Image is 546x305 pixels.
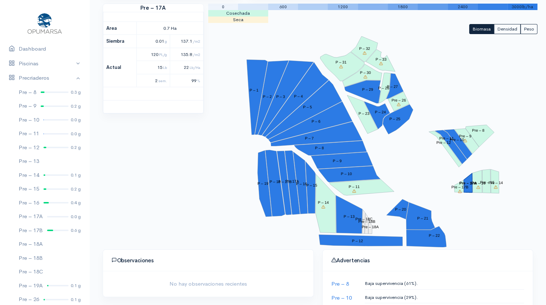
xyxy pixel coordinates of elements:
[450,138,464,142] tspan: Pre – 10
[429,233,440,238] tspan: P – 22
[489,181,503,185] tspan: Pre – 14
[336,60,347,65] tspan: P – 31
[436,141,451,145] tspan: Pre – 12
[19,185,39,193] div: Pre – 15
[338,4,348,10] span: 1200
[375,110,386,114] tspan: P – 24
[344,214,355,219] tspan: P – 13
[355,217,373,221] tspan: Pre – 18C
[71,144,81,151] div: 0.2 g
[331,294,352,301] a: Pre – 10
[451,185,468,189] tspan: Pre – 17B
[279,4,287,10] span: 600
[19,240,43,248] div: Pre – 18A
[358,112,369,116] tspan: P – 23
[71,103,81,110] div: 0.2 g
[71,130,81,137] div: 0.0 g
[303,105,312,109] tspan: P – 5
[19,199,39,207] div: Pre – 16
[71,116,81,123] div: 0.0 g
[472,26,491,32] span: Biomasa
[278,180,292,184] tspan: P – 17B
[163,65,167,70] span: Lb
[315,146,324,150] tspan: P – 8
[197,78,200,83] span: %
[103,4,204,12] strong: Pre – 17A
[158,78,167,83] span: sem.
[459,181,476,186] tspan: Pre – 17A
[107,280,309,288] span: No hay observaciones recientes
[136,35,170,48] td: 0.01
[170,48,203,61] td: 135.8
[361,225,378,229] tspan: Pre – 18A
[521,24,537,34] button: Peso
[112,257,305,264] h4: Observaciones
[469,24,494,34] button: Biomasa
[375,57,387,61] tspan: P – 33
[365,294,524,301] p: Baja supervivencia (29%).
[71,227,81,234] div: 0.6 g
[362,88,373,92] tspan: P – 29
[19,226,43,235] div: Pre – 17B
[208,10,268,17] td: Cosechada
[512,4,522,10] span: 3000
[257,181,269,186] tspan: P – 19
[71,282,81,289] div: 0.1 g
[497,26,517,32] span: Densidad
[270,180,281,184] tspan: P – 18
[387,84,398,89] tspan: P – 27
[276,95,285,99] tspan: P – 3
[378,86,389,90] tspan: P – 28
[285,179,299,183] tspan: P – 17A
[365,280,524,287] p: Baja supervivencia (61%).
[249,88,258,93] tspan: P – 1
[19,144,39,152] div: Pre – 12
[331,257,524,264] h4: Advertencias
[165,39,167,44] span: g
[480,180,494,184] tspan: Pre – 15
[472,128,484,133] tspan: Pre – 8
[222,4,224,10] span: 0
[19,171,39,179] div: Pre – 14
[19,116,39,124] div: Pre – 10
[524,26,534,32] span: Peso
[522,4,533,10] span: lb/ha
[305,136,314,140] tspan: P – 7
[294,94,303,99] tspan: P – 4
[19,88,36,97] div: Pre – 8
[71,89,81,96] div: 0.3 g
[103,35,137,48] th: Siembra
[19,295,39,304] div: Pre – 26
[306,183,317,188] tspan: P – 15
[136,74,170,87] td: 2
[333,159,342,163] tspan: P – 9
[170,61,203,74] td: 22
[296,182,307,186] tspan: P – 16
[170,74,203,87] td: 99
[19,282,43,290] div: Pre – 19A
[352,239,363,243] tspan: P – 12
[19,130,39,138] div: Pre – 11
[193,52,200,57] span: /m2
[312,119,321,124] tspan: P – 6
[398,4,408,10] span: 1800
[19,157,39,165] div: Pre – 13
[26,11,64,34] img: Opumarsa
[358,220,375,224] tspan: Pre – 18B
[103,48,137,87] th: Actual
[471,181,485,185] tspan: Pre – 16
[136,61,170,74] td: 15
[71,186,81,193] div: 0.2 g
[19,268,43,276] div: Pre – 18C
[71,172,81,179] div: 0.1 g
[170,35,203,48] td: 137.1
[71,199,81,206] div: 0.4 g
[341,172,352,176] tspan: P – 10
[494,24,521,34] button: Densidad
[190,65,200,70] span: Lb/Ha
[389,117,400,121] tspan: P – 25
[19,102,36,110] div: Pre – 9
[417,216,428,221] tspan: P – 21
[71,213,81,220] div: 0.0 g
[359,47,370,51] tspan: P – 32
